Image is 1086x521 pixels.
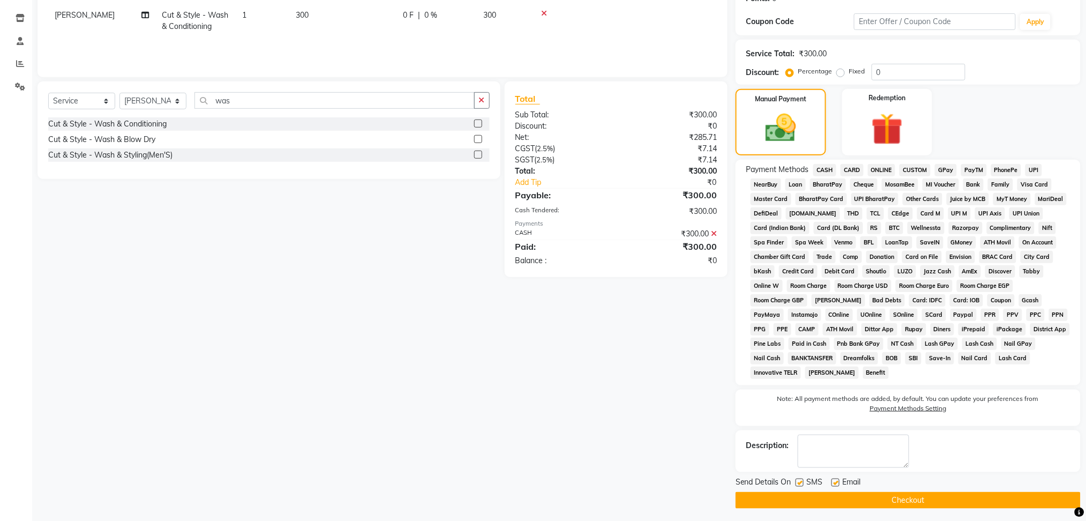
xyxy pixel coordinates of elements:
span: Card: IDFC [909,294,946,307]
span: Card M [917,207,944,220]
div: Cut & Style - Wash & Styling(Men'S) [48,150,173,161]
span: GMoney [948,236,977,249]
span: Email [843,477,861,490]
div: Total: [507,166,616,177]
span: 2.5% [537,144,553,153]
span: Tabby [1020,265,1044,278]
span: Juice by MCB [947,193,989,205]
span: RS [867,222,882,234]
span: UPI M [948,207,971,220]
span: NT Cash [888,338,917,350]
span: Venmo [832,236,857,249]
span: City Card [1021,251,1053,263]
span: iPrepaid [958,323,989,336]
div: Description: [746,440,789,451]
span: CUSTOM [900,164,931,176]
label: Payment Methods Setting [870,404,947,413]
div: ₹285.71 [616,132,725,143]
span: Gcash [1019,294,1043,307]
span: Debit Card [822,265,859,278]
span: Online W [751,280,783,292]
div: ₹0 [616,121,725,132]
span: Diners [931,323,955,336]
span: Card (DL Bank) [814,222,863,234]
label: Manual Payment [755,94,806,104]
span: Card (Indian Bank) [751,222,810,234]
span: MariDeal [1035,193,1067,205]
input: Enter Offer / Coupon Code [854,13,1016,30]
a: Add Tip [507,177,634,188]
span: TCL [867,207,884,220]
span: THD [844,207,863,220]
span: ATH Movil [823,323,857,336]
span: BOB [882,352,901,364]
span: Room Charge GBP [751,294,807,307]
span: Lash GPay [922,338,958,350]
span: Room Charge EGP [957,280,1013,292]
div: Net: [507,132,616,143]
div: ₹300.00 [616,166,725,177]
span: Spa Finder [751,236,788,249]
span: Instamojo [788,309,821,321]
span: Razorpay [949,222,983,234]
span: Lash Card [995,352,1030,364]
span: 300 [296,10,309,20]
span: Pine Labs [751,338,784,350]
span: 300 [483,10,496,20]
div: Balance : [507,255,616,266]
span: [PERSON_NAME] [805,367,859,379]
span: Comp [840,251,863,263]
span: PayTM [961,164,987,176]
span: BANKTANSFER [788,352,836,364]
div: ₹0 [616,255,725,266]
span: SOnline [890,309,918,321]
div: ₹300.00 [616,240,725,253]
span: Pnb Bank GPay [834,338,884,350]
span: Wellnessta [908,222,945,234]
img: _cash.svg [756,110,806,146]
span: Nail Card [958,352,992,364]
div: Coupon Code [746,16,854,27]
div: Cut & Style - Wash & Blow Dry [48,134,155,145]
span: LoanTap [882,236,912,249]
span: CAMP [796,323,819,336]
span: Save-In [926,352,954,364]
span: BRAC Card [979,251,1017,263]
label: Redemption [868,93,905,103]
span: iPackage [993,323,1026,336]
img: _gift.svg [862,109,913,149]
span: MosamBee [882,178,918,191]
span: Loan [785,178,806,191]
span: UPI [1025,164,1042,176]
span: Bank [963,178,984,191]
span: CASH [813,164,836,176]
div: ₹0 [634,177,725,188]
span: Discover [985,265,1015,278]
span: [PERSON_NAME] [812,294,865,307]
span: | [418,10,420,21]
div: Cut & Style - Wash & Conditioning [48,118,167,130]
div: ( ) [507,154,616,166]
span: Innovative TELR [751,367,801,379]
span: bKash [751,265,775,278]
span: Benefit [863,367,889,379]
span: [DOMAIN_NAME] [786,207,840,220]
span: Master Card [751,193,791,205]
span: District App [1030,323,1070,336]
span: 0 F [403,10,414,21]
div: ₹300.00 [616,109,725,121]
span: UOnline [857,309,886,321]
span: Visa Card [1017,178,1052,191]
span: Envision [946,251,975,263]
span: CGST [515,144,535,153]
span: On Account [1019,236,1057,249]
div: Discount: [746,67,780,78]
span: Shoutlo [863,265,890,278]
span: AmEx [959,265,982,278]
span: SGST [515,155,535,165]
div: ₹300.00 [616,189,725,202]
span: PPG [751,323,769,336]
span: PayMaya [751,309,784,321]
span: PPV [1003,309,1022,321]
span: DefiDeal [751,207,782,220]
